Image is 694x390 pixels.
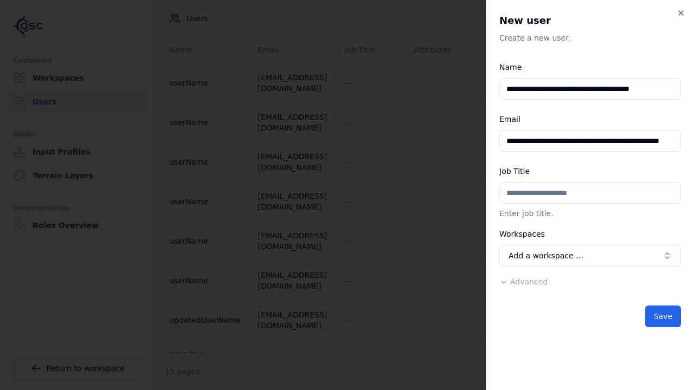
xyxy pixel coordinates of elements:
[499,13,681,28] h2: New user
[645,305,681,327] button: Save
[509,250,583,261] span: Add a workspace …
[499,208,681,219] p: Enter job title.
[499,167,530,175] label: Job Title
[499,115,520,123] label: Email
[510,277,548,286] span: Advanced
[499,276,548,287] button: Advanced
[499,63,522,71] label: Name
[499,230,545,238] label: Workspaces
[499,32,681,43] p: Create a new user.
